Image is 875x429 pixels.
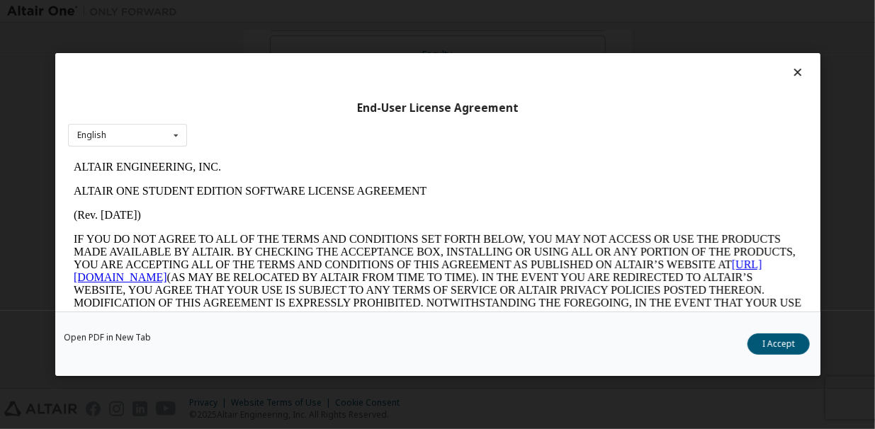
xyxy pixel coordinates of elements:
[6,78,734,180] p: IF YOU DO NOT AGREE TO ALL OF THE TERMS AND CONDITIONS SET FORTH BELOW, YOU MAY NOT ACCESS OR USE...
[6,103,694,128] a: [URL][DOMAIN_NAME]
[747,333,810,355] button: I Accept
[77,131,106,139] div: English
[64,333,151,342] a: Open PDF in New Tab
[6,6,734,18] p: ALTAIR ENGINEERING, INC.
[6,54,734,67] p: (Rev. [DATE])
[68,101,808,115] div: End-User License Agreement
[6,30,734,42] p: ALTAIR ONE STUDENT EDITION SOFTWARE LICENSE AGREEMENT
[6,191,734,242] p: This Altair One Student Edition Software License Agreement (“Agreement”) is between Altair Engine...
